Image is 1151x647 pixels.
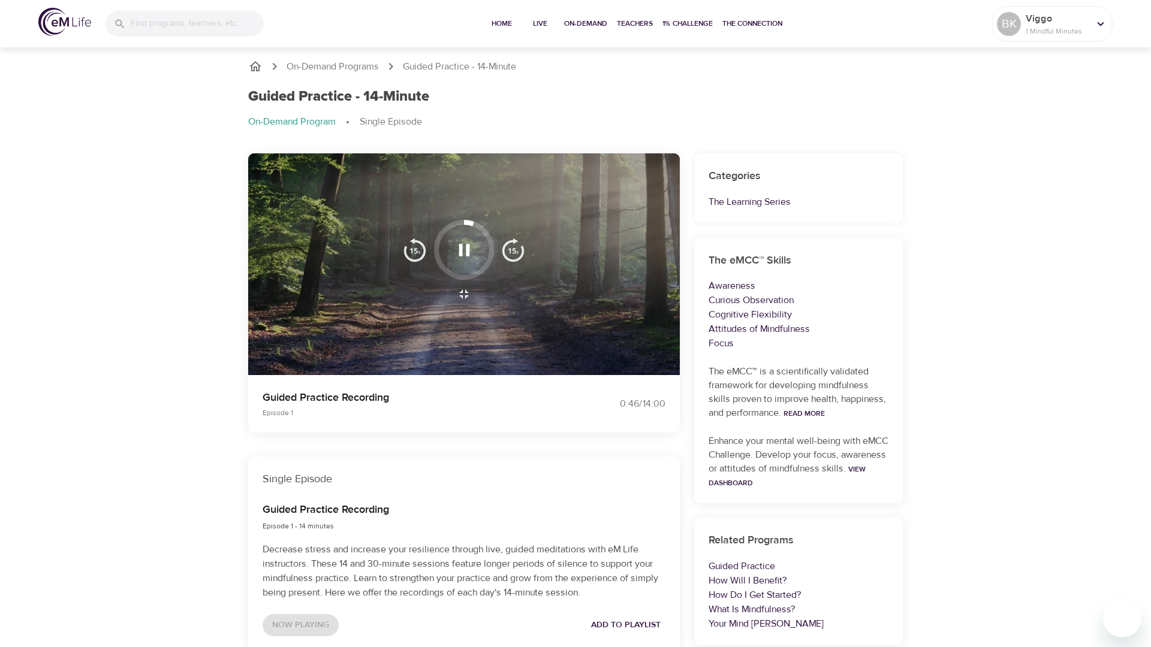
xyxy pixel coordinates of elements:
[709,195,888,209] p: The Learning Series
[709,293,888,307] p: Curious Observation
[287,60,379,74] a: On-Demand Programs
[263,389,561,406] p: Guided Practice Recording
[263,542,665,600] p: Decrease stress and increase your resilience through live, guided meditations with eM Life instru...
[722,17,782,30] span: The Connection
[526,17,555,30] span: Live
[1026,11,1089,26] p: Viggo
[709,252,888,270] h6: The eMCC™ Skills
[591,618,661,633] span: Add to Playlist
[248,59,903,74] nav: breadcrumb
[1026,26,1089,37] p: 1 Mindful Minutes
[360,115,422,129] p: Single Episode
[662,17,713,30] span: 1% Challenge
[263,407,561,418] p: Episode 1
[263,501,389,519] h6: Guided Practice Recording
[403,60,516,74] p: Guided Practice - 14-Minute
[709,618,824,630] a: Your Mind [PERSON_NAME]
[784,409,825,418] a: Read More
[709,575,787,586] a: How Will I Benefit?
[575,397,665,411] div: 0:46 / 14:00
[248,115,336,129] p: On-Demand Program
[709,322,888,336] p: Attitudes of Mindfulness
[709,279,888,293] p: Awareness
[709,464,866,488] a: View Dashboard
[617,17,653,30] span: Teachers
[501,238,525,262] img: 15s_next.svg
[709,168,888,185] h6: Categories
[709,365,888,420] p: The eMCC™ is a scientifically validated framework for developing mindfulness skills proven to imp...
[709,336,888,350] p: Focus
[403,238,427,262] img: 15s_prev.svg
[564,17,607,30] span: On-Demand
[709,532,888,549] h6: Related Programs
[709,307,888,322] p: Cognitive Flexibility
[248,88,429,105] h1: Guided Practice - 14-Minute
[131,11,264,37] input: Find programs, teachers, etc...
[709,589,802,601] a: How Do I Get Started?
[709,434,888,489] p: Enhance your mental well-being with eMCC Challenge. Develop your focus, awareness or attitudes of...
[263,521,334,531] span: Episode 1 - 14 minutes
[709,560,775,572] a: Guided Practice
[709,603,796,615] a: What Is Mindfulness?
[1103,599,1141,637] iframe: Button to launch messaging window
[248,115,903,129] nav: breadcrumb
[487,17,516,30] span: Home
[263,471,665,487] p: Single Episode
[38,8,91,36] img: logo
[586,614,665,636] button: Add to Playlist
[997,12,1021,36] div: BK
